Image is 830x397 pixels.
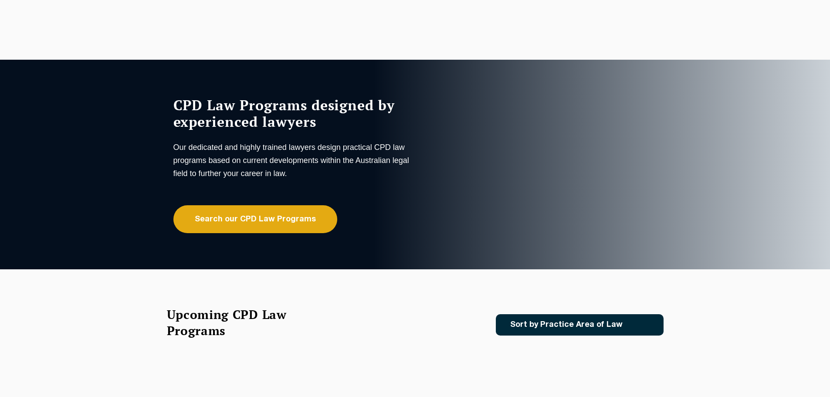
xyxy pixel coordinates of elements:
p: Our dedicated and highly trained lawyers design practical CPD law programs based on current devel... [173,141,413,180]
img: Icon [637,321,647,329]
h2: Upcoming CPD Law Programs [167,306,308,339]
a: Search our CPD Law Programs [173,205,337,233]
a: Sort by Practice Area of Law [496,314,664,336]
h1: CPD Law Programs designed by experienced lawyers [173,97,413,130]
